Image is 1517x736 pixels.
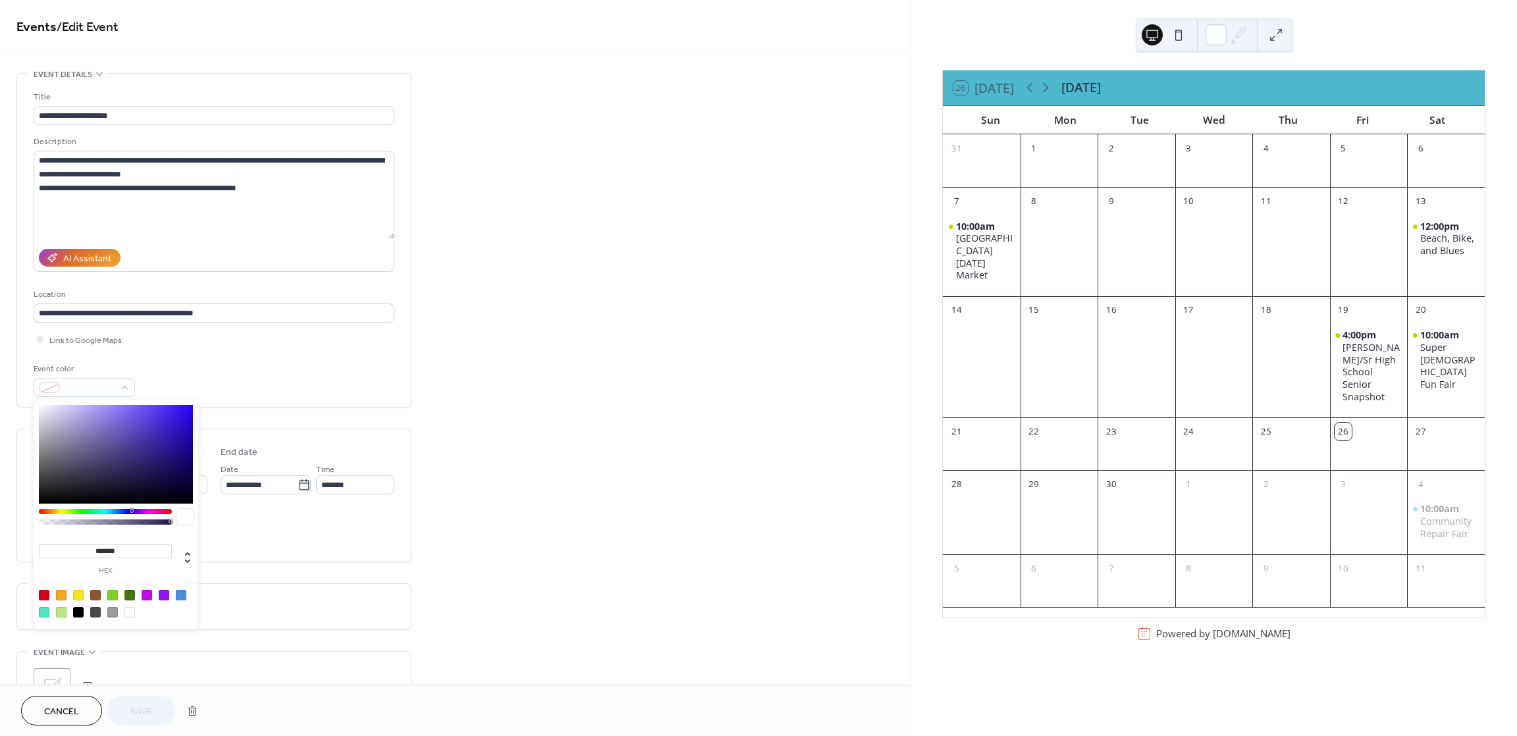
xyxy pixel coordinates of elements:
[1420,232,1479,257] div: Beach, Bike, and Blues
[1061,78,1101,97] div: [DATE]
[34,68,92,82] span: Event details
[316,463,334,477] span: Time
[1180,560,1197,577] div: 8
[1335,140,1352,157] div: 5
[176,590,186,600] div: #4A90E2
[948,475,965,492] div: 28
[142,590,152,600] div: #BD10E0
[34,90,392,104] div: Title
[39,567,172,575] label: hex
[1420,329,1462,342] span: 10:00am
[56,590,67,600] div: #F5A623
[1103,475,1120,492] div: 30
[1103,193,1120,210] div: 9
[1103,302,1120,319] div: 16
[1343,342,1402,404] div: [PERSON_NAME]/Sr High School Senior Snapshot
[34,135,392,149] div: Description
[1412,302,1429,319] div: 20
[1103,560,1120,577] div: 7
[1180,475,1197,492] div: 1
[1412,475,1429,492] div: 4
[948,140,965,157] div: 31
[34,646,85,660] span: Event image
[1025,423,1042,440] div: 22
[1400,106,1474,134] div: Sat
[1258,475,1275,492] div: 2
[1258,560,1275,577] div: 9
[73,607,84,618] div: #000000
[1258,423,1275,440] div: 25
[1025,302,1042,319] div: 15
[56,607,67,618] div: #B8E986
[956,232,1015,282] div: [GEOGRAPHIC_DATA] [DATE] Market
[39,607,49,618] div: #50E3C2
[1420,221,1462,233] span: 12:00pm
[1420,515,1479,540] div: Community Repair Fair
[1103,423,1120,440] div: 23
[1102,106,1177,134] div: Tue
[1335,475,1352,492] div: 3
[1177,106,1251,134] div: Wed
[1180,302,1197,319] div: 17
[1335,423,1352,440] div: 26
[34,362,132,376] div: Event color
[948,423,965,440] div: 21
[1412,423,1429,440] div: 27
[1407,329,1485,391] div: Super Queer Fun Fair
[1325,106,1400,134] div: Fri
[1412,140,1429,157] div: 6
[73,590,84,600] div: #F8E71C
[1025,193,1042,210] div: 8
[1407,503,1485,540] div: Community Repair Fair
[1025,475,1042,492] div: 29
[953,106,1028,134] div: Sun
[1025,140,1042,157] div: 1
[21,696,102,725] button: Cancel
[948,193,965,210] div: 7
[124,590,135,600] div: #417505
[1420,503,1462,515] span: 10:00am
[44,705,79,719] span: Cancel
[1420,342,1479,391] div: Super [DEMOGRAPHIC_DATA] Fun Fair
[1335,302,1352,319] div: 19
[34,288,392,302] div: Location
[124,607,135,618] div: #FFFFFF
[1258,193,1275,210] div: 11
[1213,627,1291,641] a: [DOMAIN_NAME]
[948,302,965,319] div: 14
[1412,193,1429,210] div: 13
[39,590,49,600] div: #D0021B
[221,463,238,477] span: Date
[948,560,965,577] div: 5
[1103,140,1120,157] div: 2
[107,607,118,618] div: #9B9B9B
[1025,560,1042,577] div: 6
[16,14,57,40] a: Events
[1258,140,1275,157] div: 4
[1180,193,1197,210] div: 10
[1251,106,1325,134] div: Thu
[1180,423,1197,440] div: 24
[1156,627,1291,641] div: Powered by
[956,221,998,233] span: 10:00am
[1180,140,1197,157] div: 3
[943,221,1021,282] div: Lincoln City Sunday Market
[1028,106,1102,134] div: Mon
[221,446,257,460] div: End date
[159,590,169,600] div: #9013FE
[63,252,111,266] div: AI Assistant
[39,249,120,267] button: AI Assistant
[1412,560,1429,577] div: 11
[1407,221,1485,257] div: Beach, Bike, and Blues
[1335,193,1352,210] div: 12
[1335,560,1352,577] div: 10
[90,607,101,618] div: #4A4A4A
[107,590,118,600] div: #7ED321
[34,668,70,705] div: ;
[57,14,119,40] span: / Edit Event
[49,334,122,348] span: Link to Google Maps
[1330,329,1408,403] div: Toledo Jr/Sr High School Senior Snapshot
[1343,329,1379,342] span: 4:00pm
[1258,302,1275,319] div: 18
